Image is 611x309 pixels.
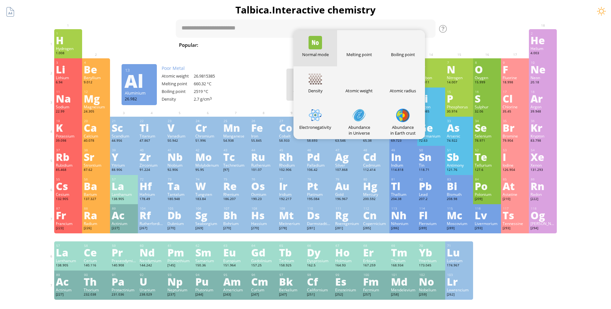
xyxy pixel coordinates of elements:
[84,208,97,222] ya-tr-span: Ra
[56,61,81,65] div: 3
[112,221,127,226] ya-tr-span: Actinium
[194,81,226,87] div: 660.32 °C
[56,221,72,226] ya-tr-span: Francium
[84,61,108,65] div: 4
[223,287,243,292] ya-tr-span: Americium
[251,258,272,263] ya-tr-span: Gadolinium
[531,31,555,36] div: 2
[162,73,189,79] ya-tr-span: Atomic weight
[195,208,207,222] ya-tr-span: Sg
[475,221,497,226] ya-tr-span: Livermorium
[475,90,499,94] div: 16
[363,258,376,263] ya-tr-span: Erbium
[167,221,184,226] ya-tr-span: Dubnium
[251,149,265,164] ya-tr-span: Ru
[419,120,433,135] ya-tr-span: Ge
[293,124,337,130] div: Electronegativity
[530,149,544,164] ya-tr-span: Xe
[223,133,244,138] ya-tr-span: Manganese
[530,221,561,226] ya-tr-span: [PERSON_NAME]
[363,179,377,193] ya-tr-span: Hg
[503,179,515,193] ya-tr-span: At
[112,138,136,144] div: 44.956
[307,192,323,197] ya-tr-span: Platinum
[279,120,292,135] ya-tr-span: Co
[391,221,408,226] ya-tr-span: Nihonium
[447,133,460,138] ya-tr-span: Arsenic
[391,274,408,289] ya-tr-span: Md
[140,163,157,168] ya-tr-span: Zirconium
[195,287,213,292] ya-tr-span: Plutonium
[447,104,468,109] ya-tr-span: Phosphorus
[335,179,349,193] ya-tr-span: Au
[363,163,380,168] ya-tr-span: Cadmium
[223,149,235,164] ya-tr-span: Tc
[195,274,208,289] ya-tr-span: Pu
[140,258,161,263] ya-tr-span: Neodymium
[447,245,460,260] ya-tr-span: Lu
[503,163,513,168] ya-tr-span: Iodine
[447,274,458,289] ya-tr-span: Lr
[279,119,304,123] div: 27
[530,62,546,77] ya-tr-span: Ne
[195,245,211,260] ya-tr-span: Sm
[503,80,527,85] div: 18.998
[272,3,376,16] ya-tr-span: Interactive chemistry
[112,287,134,292] ya-tr-span: Protactinium
[447,192,462,197] ya-tr-span: Bismuth
[447,179,457,193] ya-tr-span: Bi
[167,274,183,289] ya-tr-span: Np
[279,163,295,168] ya-tr-span: Rhodium
[475,104,488,109] ya-tr-span: Sulphur
[195,149,212,164] ya-tr-span: Mo
[391,245,407,260] ya-tr-span: Tm
[475,109,499,114] div: 32.06
[475,61,499,65] div: 8
[56,62,65,77] ya-tr-span: Li
[363,274,379,289] ya-tr-span: Fm
[56,119,81,123] div: 19
[84,91,100,106] ya-tr-span: Mg
[167,133,185,138] ya-tr-span: Vanadium
[279,179,287,193] ya-tr-span: Ir
[140,149,151,164] ya-tr-span: Zr
[475,119,499,123] div: 34
[56,179,68,193] ya-tr-span: Cs
[335,208,348,222] ya-tr-span: Rg
[223,274,241,289] ya-tr-span: Am
[447,287,469,292] ya-tr-span: Lawrencium
[167,163,182,168] ya-tr-span: Niobium
[530,208,545,222] ya-tr-span: Og
[195,221,217,226] ya-tr-span: Seaborgium
[56,104,69,109] ya-tr-span: Sodium
[251,208,265,222] ya-tr-span: Hs
[419,208,428,222] ya-tr-span: Fl
[112,245,123,260] ya-tr-span: Pr
[531,61,555,65] div: 10
[363,192,378,197] ya-tr-span: Mercury
[112,133,129,138] ya-tr-span: Scandium
[530,109,555,114] div: 39.948
[475,163,492,168] ya-tr-span: Tellurium
[84,287,99,292] ya-tr-span: Thorium
[125,90,154,96] div: Aluminium
[335,287,356,292] ya-tr-span: Einsteinium
[503,90,527,94] div: 17
[447,91,453,106] ya-tr-span: P
[503,61,527,65] div: 9
[223,245,236,260] ya-tr-span: Eu
[530,33,545,47] ya-tr-span: He
[337,52,381,57] div: Melting point
[391,258,405,263] ya-tr-span: Thulium
[475,208,487,222] ya-tr-span: Lv
[112,274,124,289] ya-tr-span: Pa
[167,287,187,292] ya-tr-span: Neptunium
[194,73,226,79] div: 26.9815385
[84,120,97,135] ya-tr-span: Ca
[447,163,464,168] ya-tr-span: Antimony
[56,245,68,260] ya-tr-span: La
[195,120,207,135] ya-tr-span: Cr
[223,179,237,193] ya-tr-span: Re
[391,192,406,197] ya-tr-span: Thallium
[179,42,198,48] ya-tr-span: Popular:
